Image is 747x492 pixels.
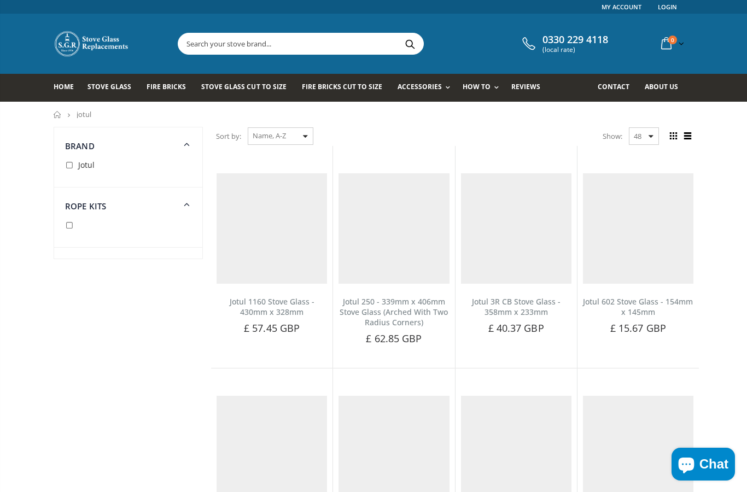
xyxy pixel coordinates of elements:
[488,321,544,335] span: £ 40.37 GBP
[668,448,738,483] inbox-online-store-chat: Shopify online store chat
[65,201,106,212] span: Rope Kits
[598,74,638,102] a: Contact
[542,34,608,46] span: 0330 229 4118
[398,33,422,54] button: Search
[583,296,693,317] a: Jotul 602 Stove Glass - 154mm x 145mm
[216,127,241,146] span: Sort by:
[598,82,629,91] span: Contact
[463,82,491,91] span: How To
[645,74,686,102] a: About us
[230,296,314,317] a: Jotul 1160 Stove Glass - 430mm x 328mm
[667,130,679,142] span: Grid view
[398,82,442,91] span: Accessories
[54,82,74,91] span: Home
[340,296,448,327] a: Jotul 250 - 339mm x 406mm Stove Glass (Arched With Two Radius Corners)
[681,130,693,142] span: List view
[542,46,608,54] span: (local rate)
[398,74,456,102] a: Accessories
[520,34,608,54] a: 0330 229 4118 (local rate)
[472,296,561,317] a: Jotul 3R CB Stove Glass - 358mm x 233mm
[201,74,294,102] a: Stove Glass Cut To Size
[668,36,677,44] span: 0
[645,82,678,91] span: About us
[77,109,91,119] span: jotul
[244,321,300,335] span: £ 57.45 GBP
[366,332,422,345] span: £ 62.85 GBP
[302,74,390,102] a: Fire Bricks Cut To Size
[65,140,95,151] span: Brand
[201,82,286,91] span: Stove Glass Cut To Size
[54,30,130,57] img: Stove Glass Replacement
[78,160,95,170] span: Jotul
[87,74,139,102] a: Stove Glass
[302,82,382,91] span: Fire Bricks Cut To Size
[54,74,82,102] a: Home
[463,74,504,102] a: How To
[511,74,548,102] a: Reviews
[147,74,194,102] a: Fire Bricks
[54,111,62,118] a: Home
[610,321,666,335] span: £ 15.67 GBP
[147,82,186,91] span: Fire Bricks
[603,127,622,145] span: Show:
[178,33,546,54] input: Search your stove brand...
[657,33,686,54] a: 0
[87,82,131,91] span: Stove Glass
[511,82,540,91] span: Reviews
